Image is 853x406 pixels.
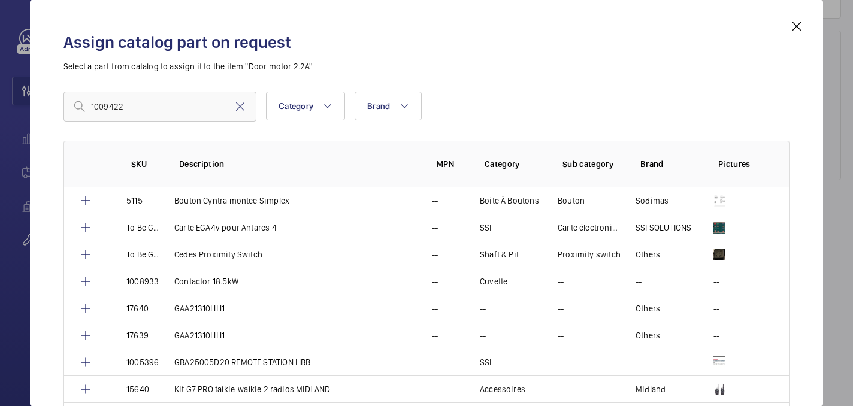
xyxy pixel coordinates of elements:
[126,356,159,368] p: 1005396
[636,222,691,234] p: SSI SOLUTIONS
[480,383,525,395] p: Accessoires
[266,92,345,120] button: Category
[562,158,621,170] p: Sub category
[432,383,438,395] p: --
[480,249,519,260] p: Shaft & Pit
[713,383,725,395] img: kk3TmbOYGquXUPLvN6SdosqAc-8_aV5Jaaivo0a5V83nLE68.png
[126,275,159,287] p: 1008933
[174,195,289,207] p: Bouton Cyntra montee Simplex
[480,329,486,341] p: --
[126,249,160,260] p: To Be Generated
[126,195,143,207] p: 5115
[174,249,262,260] p: Cedes Proximity Switch
[480,302,486,314] p: --
[432,222,438,234] p: --
[558,222,621,234] p: Carte électronique
[432,195,438,207] p: --
[63,92,256,122] input: Find a part
[126,329,149,341] p: 17639
[713,275,719,287] p: --
[713,302,719,314] p: --
[480,356,492,368] p: SSI
[279,101,313,111] span: Category
[558,275,564,287] p: --
[713,356,725,368] img: tAslpmMaGVarH-ItsnIgCEYEQz4qM11pPSp5BVkrO3V6mnZg.png
[131,158,160,170] p: SKU
[558,302,564,314] p: --
[636,275,642,287] p: --
[636,383,666,395] p: Midland
[480,222,492,234] p: SSI
[174,222,277,234] p: Carte EGA4v pour Antares 4
[174,383,330,395] p: Kit G7 PRO talkie-walkie 2 radios MIDLAND
[558,383,564,395] p: --
[174,302,225,314] p: GAA21310HH1
[179,158,418,170] p: Description
[432,329,438,341] p: --
[437,158,465,170] p: MPN
[432,356,438,368] p: --
[126,383,149,395] p: 15640
[432,275,438,287] p: --
[355,92,422,120] button: Brand
[636,329,660,341] p: Others
[480,275,507,287] p: Cuvette
[713,249,725,260] img: h6SP9JDxqz0TF0uNc_qScYnGn9iDrft9w6giWp_-A4GSVAru.png
[636,249,660,260] p: Others
[713,195,725,207] img: g3a49nfdYcSuQfseZNAG9Il-olRDJnLUGo71PhoUjj9uzZrS.png
[718,158,765,170] p: Pictures
[558,195,585,207] p: Bouton
[126,302,149,314] p: 17640
[636,302,660,314] p: Others
[636,195,669,207] p: Sodimas
[558,356,564,368] p: --
[367,101,390,111] span: Brand
[640,158,699,170] p: Brand
[174,356,310,368] p: GBA25005D20 REMOTE STATION HBB
[485,158,543,170] p: Category
[174,275,238,287] p: Contactor 18.5kW
[480,195,539,207] p: Boite À Boutons
[432,249,438,260] p: --
[713,329,719,341] p: --
[174,329,225,341] p: GAA21310HH1
[558,329,564,341] p: --
[713,222,725,234] img: CJZ0Zc2bG8man2BcogYjG4QBt03muVoJM3XzIlbM4XRvMfr7.png
[432,302,438,314] p: --
[63,31,790,53] h2: Assign catalog part on request
[636,356,642,368] p: --
[63,60,790,72] p: Select a part from catalog to assign it to the item "Door motor 2.2A"
[558,249,621,260] p: Proximity switch
[126,222,160,234] p: To Be Generated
